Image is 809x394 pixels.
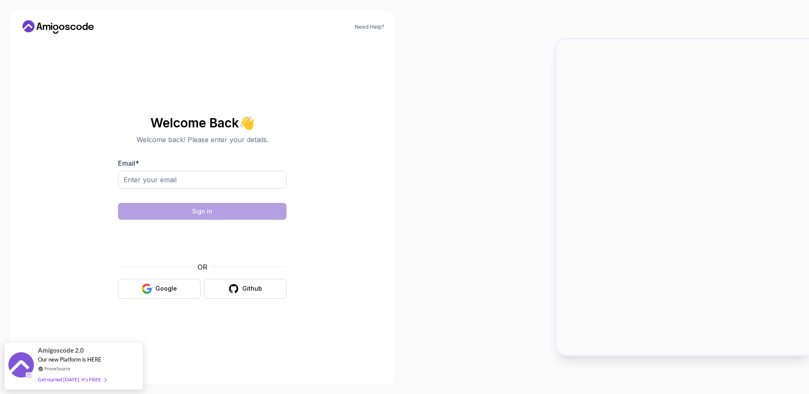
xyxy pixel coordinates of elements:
[118,279,201,299] button: Google
[8,352,34,380] img: provesource social proof notification image
[242,284,262,293] div: Github
[38,356,102,363] span: Our new Platform is HERE
[355,24,384,30] a: Need Help?
[198,262,207,272] p: OR
[204,279,287,299] button: Github
[118,135,287,145] p: Welcome back! Please enter your details.
[118,116,287,130] h2: Welcome Back
[155,284,177,293] div: Google
[118,159,139,167] label: Email *
[556,39,809,354] img: Amigoscode Dashboard
[118,203,287,220] button: Sign in
[20,20,96,34] a: Home link
[38,375,106,384] div: Get started [DATE]. It's FREE
[238,116,254,130] span: 👋
[38,345,84,355] span: Amigoscode 2.0
[118,171,287,189] input: Enter your email
[192,207,212,216] div: Sign in
[139,225,266,257] iframe: Widget containing checkbox for hCaptcha security challenge
[44,365,70,372] a: ProveSource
